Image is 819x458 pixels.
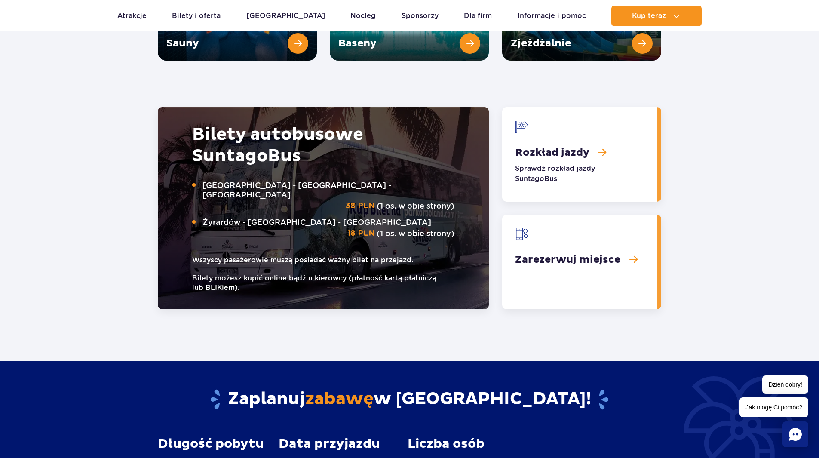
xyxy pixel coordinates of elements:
strong: 18 PLN [347,229,375,238]
a: Informacje i pomoc [518,6,586,26]
a: Bilety i oferta [172,6,221,26]
span: [GEOGRAPHIC_DATA] - [GEOGRAPHIC_DATA] - [GEOGRAPHIC_DATA] [202,181,454,200]
span: zabawę [305,388,374,410]
button: Kup teraz [611,6,702,26]
small: Wszyscy pasażerowie muszą posiadać ważny bilet na przejazd. [192,255,454,265]
span: Data przyjazdu [279,436,380,451]
a: [GEOGRAPHIC_DATA] [246,6,325,26]
span: Suntago [192,145,268,167]
div: Chat [782,421,808,447]
a: Atrakcje [117,6,147,26]
a: Rozkład jazdy [502,107,657,202]
p: (1 os. w obie strony) [192,181,454,211]
span: Jak mogę Ci pomóc? [739,397,808,417]
a: Nocleg [350,6,376,26]
small: Bilety możesz kupić online bądź u kierowcy (płatność kartą płatniczą lub BLIKiem). [192,274,454,292]
p: (1 os. w obie strony) [192,218,454,238]
a: Zarezerwuj miejsce [502,215,657,309]
h2: Zaplanuj w [GEOGRAPHIC_DATA]! [158,388,661,411]
h2: Bilety autobusowe Bus [192,124,454,167]
span: Długość pobytu [158,436,264,451]
span: Żyrardów - [GEOGRAPHIC_DATA] - [GEOGRAPHIC_DATA] [202,218,454,227]
a: Sponsorzy [402,6,439,26]
strong: 38 PLN [346,201,375,211]
span: Kup teraz [632,12,666,20]
span: Liczba osób [408,436,485,451]
span: Dzień dobry! [762,375,808,394]
a: Dla firm [464,6,492,26]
